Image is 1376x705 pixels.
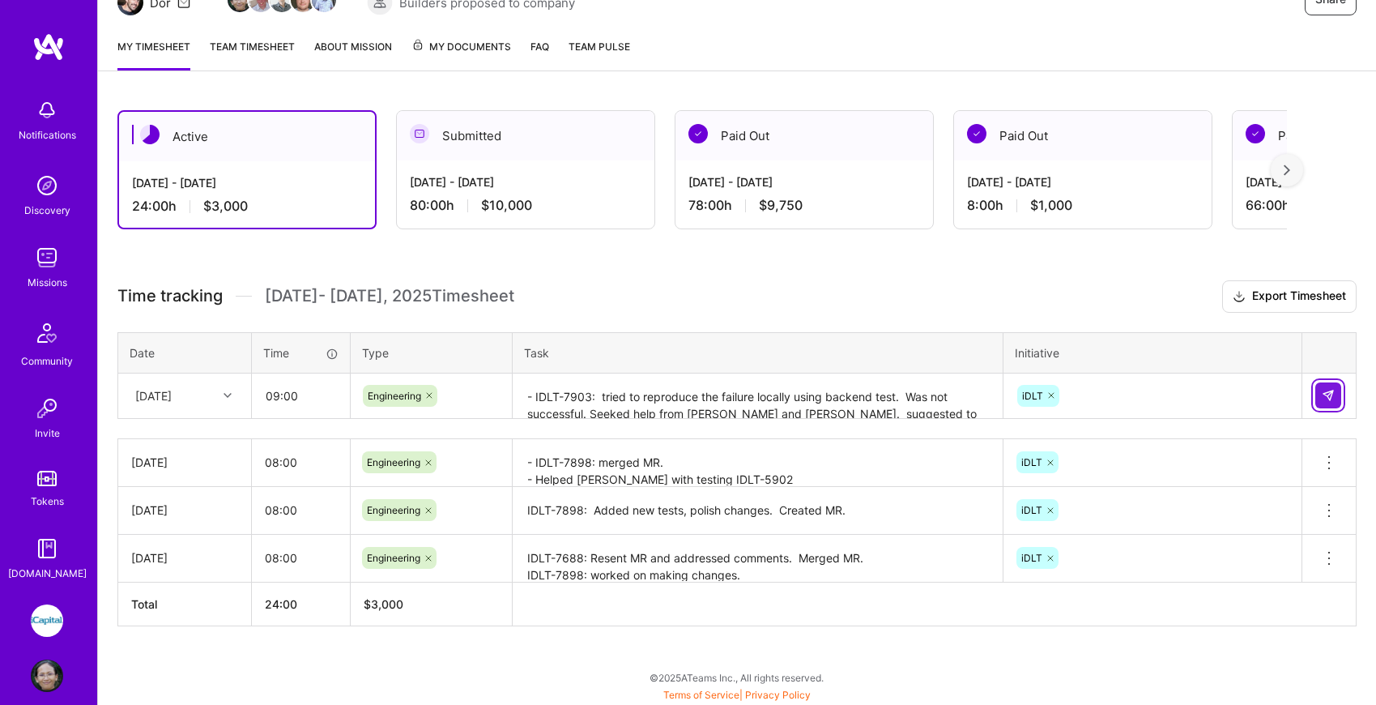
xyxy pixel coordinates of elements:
[131,454,238,471] div: [DATE]
[31,169,63,202] img: discovery
[119,112,375,161] div: Active
[1322,389,1335,402] img: Submit
[1021,552,1042,564] span: iDLT
[411,38,511,56] span: My Documents
[364,597,403,611] span: $ 3,000
[132,174,362,191] div: [DATE] - [DATE]
[28,274,67,291] div: Missions
[663,689,811,701] span: |
[1015,344,1290,361] div: Initiative
[27,660,67,692] a: User Avatar
[21,352,73,370] div: Community
[19,126,76,143] div: Notifications
[118,582,252,626] th: Total
[253,374,349,417] input: HH:MM
[118,332,252,373] th: Date
[759,197,803,214] span: $9,750
[24,202,70,219] div: Discovery
[1246,124,1265,143] img: Paid Out
[265,286,514,306] span: [DATE] - [DATE] , 2025 Timesheet
[31,605,63,637] img: iCapital: Build and maintain RESTful API
[117,286,223,306] span: Time tracking
[397,111,654,160] div: Submitted
[410,197,641,214] div: 80:00 h
[351,332,513,373] th: Type
[688,197,920,214] div: 78:00 h
[1021,504,1042,516] span: iDLT
[967,173,1199,190] div: [DATE] - [DATE]
[367,456,420,468] span: Engineering
[1233,288,1246,305] i: icon Download
[675,111,933,160] div: Paid Out
[1030,197,1072,214] span: $1,000
[31,392,63,425] img: Invite
[745,689,811,701] a: Privacy Policy
[569,38,630,70] a: Team Pulse
[1315,382,1343,408] div: null
[314,38,392,70] a: About Mission
[28,314,66,352] img: Community
[31,493,64,510] div: Tokens
[203,198,248,215] span: $3,000
[31,241,63,274] img: teamwork
[35,425,60,442] div: Invite
[411,38,511,70] a: My Documents
[252,441,350,484] input: HH:MM
[252,489,350,532] input: HH:MM
[481,197,532,214] span: $10,000
[252,536,350,579] input: HH:MM
[569,41,630,53] span: Team Pulse
[688,124,708,143] img: Paid Out
[135,387,172,404] div: [DATE]
[410,124,429,143] img: Submitted
[514,375,1001,418] textarea: - IDLT-7903: tried to reproduce the failure locally using backend test. Was not successful. Seeke...
[367,504,420,516] span: Engineering
[1021,456,1042,468] span: iDLT
[117,38,190,70] a: My timesheet
[367,552,420,564] span: Engineering
[514,489,1001,533] textarea: IDLT-7898: Added new tests, polish changes. Created MR.
[8,565,87,582] div: [DOMAIN_NAME]
[663,689,739,701] a: Terms of Service
[252,582,351,626] th: 24:00
[132,198,362,215] div: 24:00 h
[263,344,339,361] div: Time
[513,332,1003,373] th: Task
[224,391,232,399] i: icon Chevron
[32,32,65,62] img: logo
[410,173,641,190] div: [DATE] - [DATE]
[97,657,1376,698] div: © 2025 ATeams Inc., All rights reserved.
[131,502,238,519] div: [DATE]
[1284,164,1290,176] img: right
[31,660,63,692] img: User Avatar
[27,605,67,637] a: iCapital: Build and maintain RESTful API
[954,111,1212,160] div: Paid Out
[530,38,549,70] a: FAQ
[210,38,295,70] a: Team timesheet
[31,532,63,565] img: guide book
[514,441,1001,485] textarea: - IDLT-7898: merged MR. - Helped [PERSON_NAME] with testing IDLT-5902 - IDLT-7930: started lookin...
[967,124,986,143] img: Paid Out
[368,390,421,402] span: Engineering
[37,471,57,486] img: tokens
[140,125,160,144] img: Active
[514,536,1001,581] textarea: IDLT-7688: Resent MR and addressed comments. Merged MR. IDLT-7898: worked on making changes.
[131,549,238,566] div: [DATE]
[688,173,920,190] div: [DATE] - [DATE]
[1022,390,1043,402] span: iDLT
[1222,280,1357,313] button: Export Timesheet
[31,94,63,126] img: bell
[967,197,1199,214] div: 8:00 h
